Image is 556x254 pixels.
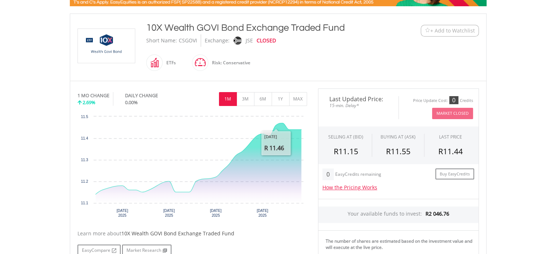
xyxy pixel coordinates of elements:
[208,54,250,72] div: Risk: Conservative
[116,209,128,217] text: [DATE] 2025
[81,136,88,140] text: 11.4
[289,92,307,106] button: MAX
[413,98,448,103] div: Price Update Cost:
[425,210,449,217] span: R2 046.76
[257,209,268,217] text: [DATE] 2025
[205,34,230,47] div: Exchange:
[324,102,393,109] span: 15-min. Delay*
[322,184,377,191] a: How the Pricing Works
[322,168,334,180] div: 0
[386,146,410,156] span: R11.55
[257,34,276,47] div: CLOSED
[334,146,358,156] span: R11.15
[125,92,182,99] div: DAILY CHANGE
[81,201,88,205] text: 11.1
[81,115,88,119] text: 11.5
[272,92,290,106] button: 1Y
[146,34,177,47] div: Short Name:
[77,92,109,99] div: 1 MO CHANGE
[435,168,474,180] a: Buy EasyCredits
[81,179,88,183] text: 11.2
[324,96,393,102] span: Last Updated Price:
[210,209,222,217] text: [DATE] 2025
[79,29,134,63] img: EQU.ZA.CSGOVI.png
[425,28,430,33] img: Watchlist
[318,206,479,223] div: Your available funds to invest:
[432,108,473,119] button: Market Closed
[77,230,307,237] div: Learn more about
[233,37,241,45] img: jse.png
[179,34,197,47] div: CSGOVI
[81,158,88,162] text: 11.3
[438,146,463,156] span: R11.44
[237,92,254,106] button: 3M
[77,113,307,223] div: Chart. Highcharts interactive chart.
[449,96,458,104] div: 0
[254,92,272,106] button: 6M
[335,172,381,178] div: EasyCredits remaining
[77,113,307,223] svg: Interactive chart
[146,21,376,34] div: 10X Wealth GOVI Bond Exchange Traded Fund
[328,134,363,140] div: SELLING AT (BID)
[121,230,234,237] span: 10X Wealth GOVI Bond Exchange Traded Fund
[83,99,95,106] span: 2.69%
[381,134,416,140] span: BUYING AT (ASK)
[246,34,253,47] div: JSE
[460,98,473,103] div: Credits
[439,134,462,140] div: LAST PRICE
[430,27,475,34] span: + Add to Watchlist
[163,54,176,72] div: ETFs
[219,92,237,106] button: 1M
[163,209,175,217] text: [DATE] 2025
[326,238,476,250] div: The number of shares are estimated based on the investment value and will execute at the live price.
[125,99,138,106] span: 0.00%
[421,25,479,37] button: Watchlist + Add to Watchlist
